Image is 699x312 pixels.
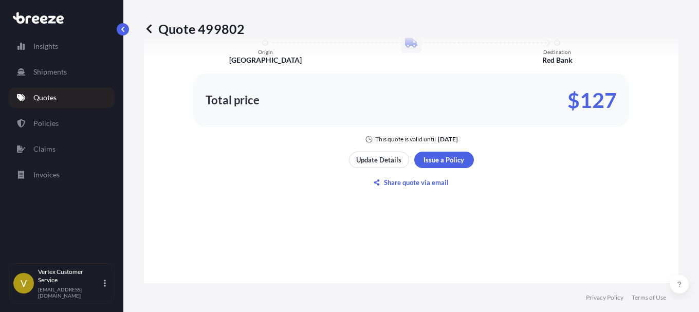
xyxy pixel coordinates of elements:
span: V [21,278,27,288]
p: This quote is valid until [375,135,436,143]
p: Quote 499802 [144,21,245,37]
p: Invoices [33,170,60,180]
p: [EMAIL_ADDRESS][DOMAIN_NAME] [38,286,102,299]
a: Policies [9,113,115,134]
a: Claims [9,139,115,159]
p: Update Details [356,155,401,165]
button: Issue a Policy [414,152,474,168]
a: Shipments [9,62,115,82]
p: Policies [33,118,59,129]
p: Issue a Policy [424,155,464,165]
a: Terms of Use [632,293,666,302]
p: Shipments [33,67,67,77]
p: Red Bank [542,55,573,65]
button: Share quote via email [349,174,474,191]
a: Insights [9,36,115,57]
p: Share quote via email [384,177,449,188]
p: Claims [33,144,56,154]
a: Privacy Policy [586,293,623,302]
p: Quotes [33,93,57,103]
a: Invoices [9,164,115,185]
a: Quotes [9,87,115,108]
p: [DATE] [438,135,458,143]
p: Insights [33,41,58,51]
p: Total price [206,95,260,105]
p: $127 [567,92,617,108]
button: Update Details [349,152,409,168]
p: Vertex Customer Service [38,268,102,284]
p: [GEOGRAPHIC_DATA] [229,55,302,65]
